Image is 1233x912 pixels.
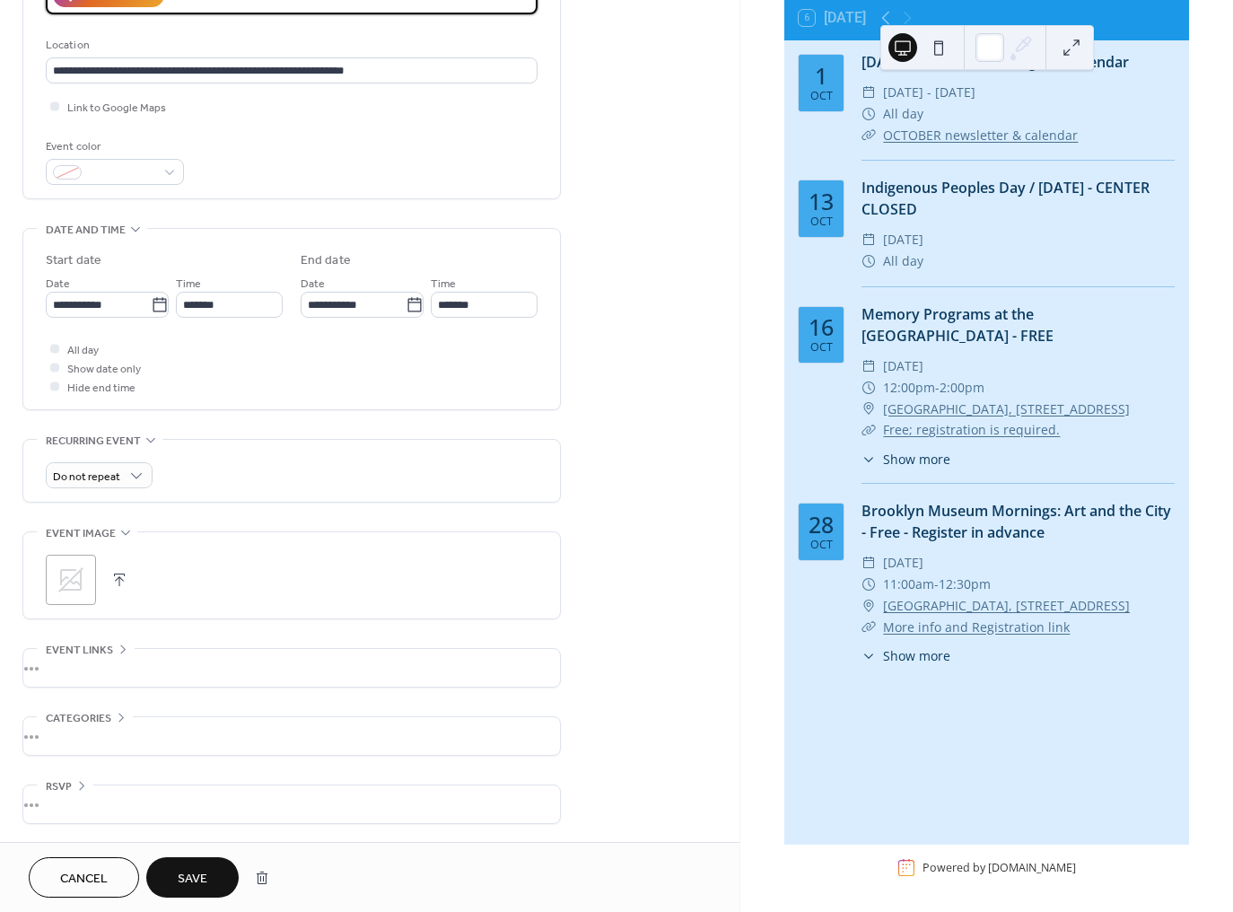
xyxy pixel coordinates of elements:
[46,555,96,605] div: ;
[883,355,923,377] span: [DATE]
[29,857,139,898] button: Cancel
[861,450,876,469] div: ​
[861,125,876,146] div: ​
[67,99,166,118] span: Link to Google Maps
[861,177,1175,220] div: Indigenous Peoples Day / [DATE] - CENTER CLOSED
[23,785,560,823] div: •••
[861,646,876,665] div: ​
[861,52,1129,72] a: [DATE] Newsletter & Program Calendar
[883,450,950,469] span: Show more
[883,127,1078,144] a: OCTOBER newsletter & calendar
[46,524,116,543] span: Event image
[815,65,827,87] div: 1
[46,251,101,270] div: Start date
[146,857,239,898] button: Save
[46,641,113,660] span: Event links
[431,275,456,294] span: Time
[861,552,876,574] div: ​
[60,870,108,889] span: Cancel
[46,221,126,240] span: Date and time
[810,216,833,228] div: Oct
[861,103,876,125] div: ​
[934,574,939,595] span: -
[883,618,1070,636] a: More info and Registration link
[176,275,201,294] span: Time
[883,377,935,399] span: 12:00pm
[883,82,975,103] span: [DATE] - [DATE]
[67,341,99,360] span: All day
[809,316,834,338] div: 16
[939,574,991,595] span: 12:30pm
[883,250,923,272] span: All day
[23,717,560,755] div: •••
[861,501,1171,542] a: Brooklyn Museum Mornings: Art and the City - Free - Register in advance
[178,870,207,889] span: Save
[861,304,1054,346] a: Memory Programs at the [GEOGRAPHIC_DATA] - FREE
[883,574,934,595] span: 11:00am
[861,617,876,638] div: ​
[67,379,136,398] span: Hide end time
[883,646,950,665] span: Show more
[809,190,834,213] div: 13
[861,450,950,469] button: ​Show more
[809,513,834,536] div: 28
[46,709,111,728] span: Categories
[988,860,1076,875] a: [DOMAIN_NAME]
[883,229,923,250] span: [DATE]
[861,377,876,399] div: ​
[46,275,70,294] span: Date
[46,777,72,796] span: RSVP
[67,360,141,379] span: Show date only
[861,229,876,250] div: ​
[46,36,534,55] div: Location
[883,552,923,574] span: [DATE]
[301,275,325,294] span: Date
[883,421,1060,438] a: Free; registration is required.
[883,103,923,125] span: All day
[53,467,120,487] span: Do not repeat
[883,595,1130,617] a: [GEOGRAPHIC_DATA], [STREET_ADDRESS]
[861,574,876,595] div: ​
[883,399,1130,420] a: [GEOGRAPHIC_DATA], [STREET_ADDRESS]
[861,646,950,665] button: ​Show more
[810,342,833,354] div: Oct
[861,399,876,420] div: ​
[861,419,876,441] div: ​
[810,539,833,551] div: Oct
[940,377,984,399] span: 2:00pm
[46,137,180,156] div: Event color
[861,595,876,617] div: ​
[861,250,876,272] div: ​
[46,432,141,451] span: Recurring event
[861,355,876,377] div: ​
[861,82,876,103] div: ​
[935,377,940,399] span: -
[301,251,351,270] div: End date
[23,649,560,687] div: •••
[810,91,833,102] div: Oct
[923,860,1076,875] div: Powered by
